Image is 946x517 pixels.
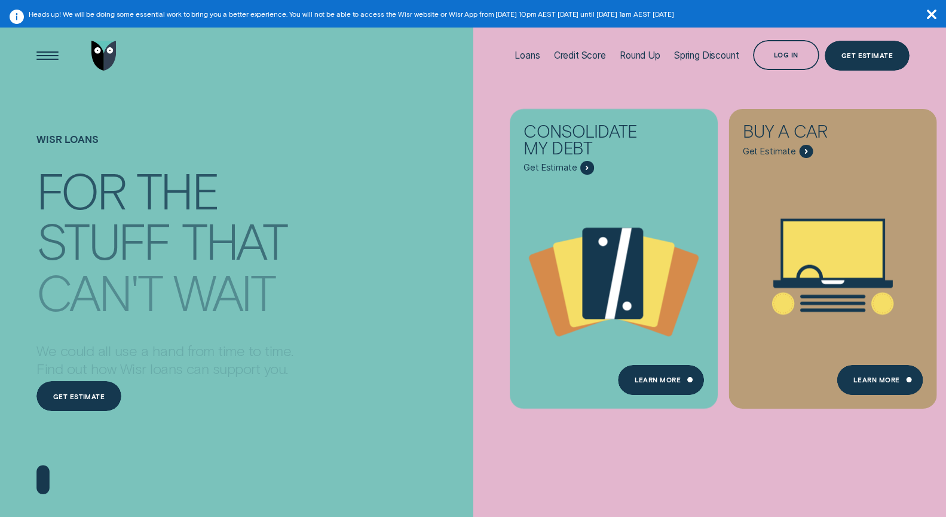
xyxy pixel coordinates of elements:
[837,365,923,395] a: Learn More
[515,22,540,89] a: Loans
[36,381,121,411] a: Get estimate
[729,109,937,400] a: Buy a car - Learn more
[36,342,293,378] p: We could all use a hand from time to time. Find out how Wisr loans can support you.
[743,123,875,145] div: Buy a car
[825,41,910,71] a: Get Estimate
[753,40,819,70] button: Log in
[91,41,117,71] img: Wisr
[674,22,739,89] a: Spring Discount
[36,268,161,315] div: can't
[620,50,660,61] div: Round Up
[620,22,660,89] a: Round Up
[618,365,704,395] a: Learn more
[510,109,718,400] a: Consolidate my debt - Learn more
[36,217,170,264] div: stuff
[89,22,119,89] a: Go to home page
[182,217,287,264] div: that
[173,268,275,315] div: wait
[33,41,63,71] button: Open Menu
[36,162,293,302] h4: For the stuff that can't wait
[515,50,540,61] div: Loans
[523,162,577,174] span: Get Estimate
[36,167,125,214] div: For
[36,133,293,164] h1: Wisr loans
[554,22,606,89] a: Credit Score
[554,50,606,61] div: Credit Score
[523,123,656,161] div: Consolidate my debt
[743,146,796,157] span: Get Estimate
[136,167,218,214] div: the
[674,50,739,61] div: Spring Discount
